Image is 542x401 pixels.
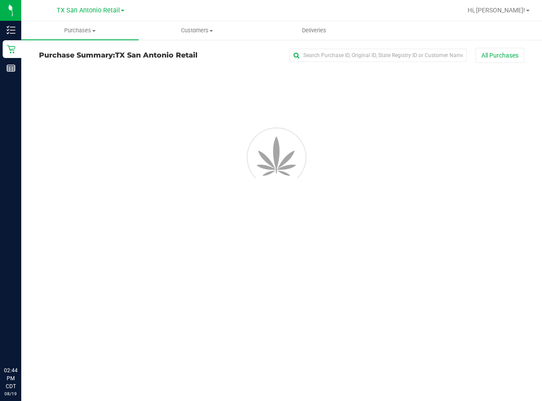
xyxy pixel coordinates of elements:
[57,7,120,14] span: TX San Antonio Retail
[115,51,197,59] span: TX San Antonio Retail
[139,27,256,35] span: Customers
[21,27,139,35] span: Purchases
[139,21,256,40] a: Customers
[476,48,524,63] button: All Purchases
[4,390,17,397] p: 08/19
[256,21,373,40] a: Deliveries
[7,45,15,54] inline-svg: Retail
[290,27,338,35] span: Deliveries
[7,64,15,73] inline-svg: Reports
[290,49,467,62] input: Search Purchase ID, Original ID, State Registry ID or Customer Name...
[7,26,15,35] inline-svg: Inventory
[4,366,17,390] p: 02:44 PM CDT
[39,51,201,59] h3: Purchase Summary:
[468,7,525,14] span: Hi, [PERSON_NAME]!
[21,21,139,40] a: Purchases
